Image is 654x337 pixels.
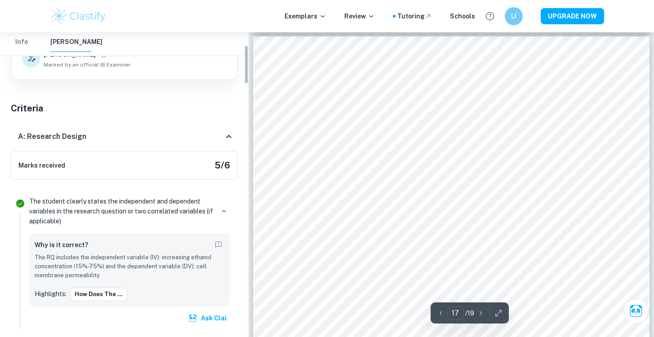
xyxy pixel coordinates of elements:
button: Ask Clai [623,298,649,324]
button: LI [505,7,523,25]
span: Marked by an official IB Examiner [44,61,131,69]
a: Tutoring [397,11,432,21]
button: [PERSON_NAME] [50,32,102,52]
img: Clastify logo [50,7,107,25]
p: Highlights: [35,289,67,299]
h5: Criteria [11,102,238,115]
button: Ask Clai [187,310,230,326]
p: Review [344,11,375,21]
button: Report mistake/confusion [212,239,225,251]
img: clai.svg [188,314,197,323]
h6: Why is it correct? [35,240,88,250]
svg: Correct [15,198,26,209]
button: Help and Feedback [482,9,498,24]
h6: A: Research Design [18,131,86,142]
button: Info [11,32,32,52]
p: Exemplars [285,11,326,21]
h5: 5 / 6 [214,159,230,172]
h6: LI [508,11,519,21]
button: How does the ... [70,288,127,301]
h6: Marks received [18,160,65,170]
div: A: Research Design [11,122,238,151]
p: / 19 [465,308,474,318]
a: Schools [450,11,475,21]
p: The RQ includes the independent variable (IV): increasing ethanol concentration (15%-75%) and the... [35,253,225,280]
button: UPGRADE NOW [541,8,604,24]
p: The student clearly states the independent and dependent variables in the research question or tw... [29,196,214,226]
